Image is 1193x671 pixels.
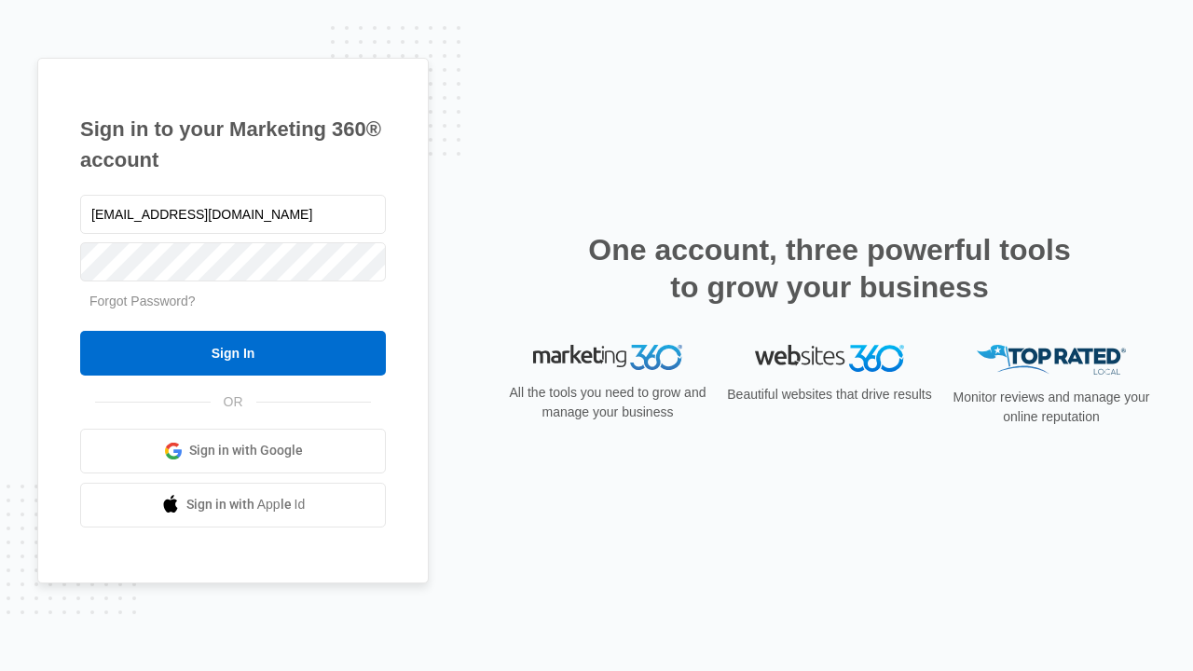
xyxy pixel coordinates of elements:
[211,392,256,412] span: OR
[80,483,386,527] a: Sign in with Apple Id
[977,345,1126,376] img: Top Rated Local
[80,429,386,473] a: Sign in with Google
[583,231,1076,306] h2: One account, three powerful tools to grow your business
[947,388,1156,427] p: Monitor reviews and manage your online reputation
[80,195,386,234] input: Email
[80,114,386,175] h1: Sign in to your Marketing 360® account
[89,294,196,308] a: Forgot Password?
[503,383,712,422] p: All the tools you need to grow and manage your business
[755,345,904,372] img: Websites 360
[725,385,934,404] p: Beautiful websites that drive results
[80,331,386,376] input: Sign In
[186,495,306,514] span: Sign in with Apple Id
[533,345,682,371] img: Marketing 360
[189,441,303,460] span: Sign in with Google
